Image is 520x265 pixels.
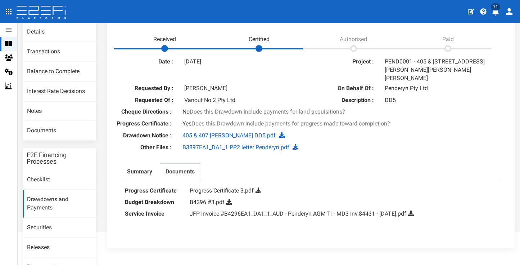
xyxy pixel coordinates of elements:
[153,36,176,43] span: Received
[179,84,305,93] div: [PERSON_NAME]
[23,238,96,257] a: Releases
[27,152,92,165] h3: E2E Financing Processes
[23,62,96,81] a: Balance to Complete
[316,84,379,93] label: On Behalf Of :
[379,58,506,83] div: PEND0001 - 405 & [STREET_ADDRESS][PERSON_NAME][PERSON_NAME][PERSON_NAME]
[23,102,96,121] a: Notes
[177,120,444,128] div: Yes
[116,58,179,66] label: Date :
[23,170,96,190] a: Checklist
[340,36,367,43] span: Authorised
[23,121,96,141] a: Documents
[249,36,270,43] span: Certified
[190,108,345,115] span: Does this Drawdown include payments for land acquisitions?
[179,96,305,105] div: Vanout No 2 Pty Ltd
[182,144,289,151] a: B3897EA1_DA1_1 PP2 letter Penderyn.pdf
[379,84,506,93] div: Penderyn Pty Ltd
[110,108,177,116] label: Cheque Directions :
[125,185,182,196] dt: Progress Certificate
[116,96,179,105] label: Requested Of :
[177,108,444,116] div: No
[110,132,177,140] label: Drawdown Notice :
[127,168,152,176] label: Summary
[190,199,225,206] a: B4296 #3.pdf
[23,190,96,218] a: Drawdowns and Payments
[23,218,96,238] a: Securities
[316,96,379,105] label: Description :
[190,187,254,194] a: Progress Certificate 3.pdf
[179,58,305,66] div: [DATE]
[379,96,506,105] div: DD5
[23,82,96,101] a: Interest Rate Decisions
[125,196,182,208] dt: Budget Breakdown
[110,120,177,128] label: Progress Certificate :
[166,168,195,176] label: Documents
[442,36,454,43] span: Paid
[121,164,158,182] a: Summary
[191,120,390,127] span: Does this Drawdown include payments for progress made toward completion?
[160,164,200,182] a: Documents
[125,208,182,220] dt: Service Invoice
[23,42,96,62] a: Transactions
[110,143,177,152] label: Other Files :
[23,22,96,42] a: Details
[190,210,406,217] a: JFP Invoice #B4296EA1_DA1_1_AUD - Penderyn AGM Tr - MD3 Inv.84431 - [DATE].pdf
[182,132,276,139] a: 405 & 407 [PERSON_NAME] DD5.pdf
[316,58,379,66] label: Project :
[116,84,179,93] label: Requested By :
